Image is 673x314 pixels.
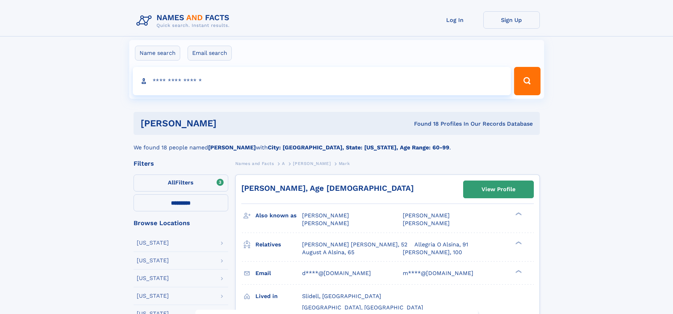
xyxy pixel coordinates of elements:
[255,290,302,302] h3: Lived in
[427,11,483,29] a: Log In
[302,304,423,311] span: [GEOGRAPHIC_DATA], [GEOGRAPHIC_DATA]
[134,220,228,226] div: Browse Locations
[339,161,350,166] span: Mark
[302,212,349,219] span: [PERSON_NAME]
[464,181,533,198] a: View Profile
[235,159,274,168] a: Names and Facts
[255,210,302,222] h3: Also known as
[135,46,180,61] label: Name search
[282,161,285,166] span: A
[302,249,354,256] a: August A Alsina, 65
[168,179,175,186] span: All
[255,267,302,279] h3: Email
[514,240,522,245] div: ❯
[208,144,256,151] b: [PERSON_NAME]
[302,241,407,249] a: [PERSON_NAME] [PERSON_NAME], 52
[483,11,540,29] a: Sign Up
[403,212,450,219] span: [PERSON_NAME]
[403,249,462,256] a: [PERSON_NAME], 100
[293,159,331,168] a: [PERSON_NAME]
[134,135,540,152] div: We found 18 people named with .
[315,120,533,128] div: Found 18 Profiles In Our Records Database
[137,240,169,246] div: [US_STATE]
[293,161,331,166] span: [PERSON_NAME]
[302,293,381,299] span: Slidell, [GEOGRAPHIC_DATA]
[133,67,511,95] input: search input
[514,67,540,95] button: Search Button
[282,159,285,168] a: A
[403,220,450,227] span: [PERSON_NAME]
[137,293,169,299] div: [US_STATE]
[134,175,228,192] label: Filters
[134,11,235,30] img: Logo Names and Facts
[414,241,468,249] a: Allegria O Alsina, 91
[137,258,169,263] div: [US_STATE]
[137,275,169,281] div: [US_STATE]
[514,269,522,274] div: ❯
[134,160,228,167] div: Filters
[141,119,315,128] h1: [PERSON_NAME]
[482,181,515,198] div: View Profile
[255,239,302,251] h3: Relatives
[302,220,349,227] span: [PERSON_NAME]
[514,212,522,216] div: ❯
[188,46,232,61] label: Email search
[268,144,449,151] b: City: [GEOGRAPHIC_DATA], State: [US_STATE], Age Range: 60-99
[241,184,414,193] a: [PERSON_NAME], Age [DEMOGRAPHIC_DATA]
